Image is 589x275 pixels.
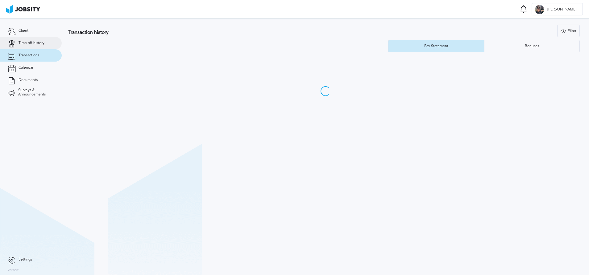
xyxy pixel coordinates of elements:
[68,30,348,35] h3: Transaction history
[19,66,33,70] span: Calendar
[522,44,542,48] div: Bonuses
[388,40,484,52] button: Pay Statement
[544,7,579,12] span: [PERSON_NAME]
[557,25,580,37] button: Filter
[18,88,54,97] span: Surveys & Announcements
[19,29,28,33] span: Client
[6,5,40,14] img: ab4bad089aa723f57921c736e9817d99.png
[8,269,19,272] label: Version:
[535,5,544,14] div: M
[19,78,38,82] span: Documents
[19,41,44,45] span: Time off history
[19,53,39,58] span: Transactions
[558,25,579,37] div: Filter
[532,3,583,15] button: M[PERSON_NAME]
[421,44,451,48] div: Pay Statement
[484,40,580,52] button: Bonuses
[19,257,32,262] span: Settings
